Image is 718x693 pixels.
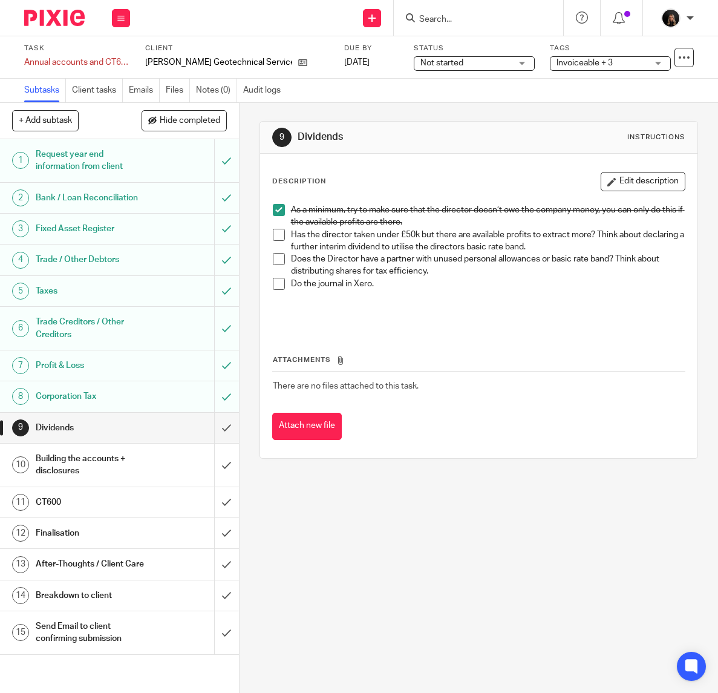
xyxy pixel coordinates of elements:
p: Has the director taken under £50k but there are available profits to extract more? Think about de... [291,229,685,254]
h1: Send Email to client confirming submission [36,617,146,648]
span: Attachments [273,356,331,363]
h1: Dividends [298,131,504,143]
div: 8 [12,388,29,405]
h1: After-Thoughts / Client Care [36,555,146,573]
button: Hide completed [142,110,227,131]
div: 15 [12,624,29,641]
h1: Trade Creditors / Other Creditors [36,313,146,344]
h1: CT600 [36,493,146,511]
div: 5 [12,283,29,300]
a: Emails [129,79,160,102]
a: Client tasks [72,79,123,102]
div: 1 [12,152,29,169]
label: Status [414,44,535,53]
h1: Request year end information from client [36,145,146,176]
label: Task [24,44,130,53]
a: Notes (0) [196,79,237,102]
div: 13 [12,556,29,573]
img: 455A9867.jpg [661,8,680,28]
button: + Add subtask [12,110,79,131]
input: Search [418,15,527,25]
label: Due by [344,44,399,53]
h1: Fixed Asset Register [36,220,146,238]
div: 11 [12,494,29,511]
div: Annual accounts and CT600 return [24,56,130,68]
p: Does the Director have a partner with unused personal allowances or basic rate band? Think about ... [291,253,685,278]
div: 4 [12,252,29,269]
h1: Bank / Loan Reconciliation [36,189,146,207]
label: Client [145,44,329,53]
h1: Building the accounts + disclosures [36,450,146,481]
p: Do the journal in Xero. [291,278,685,290]
h1: Corporation Tax [36,387,146,406]
h1: Breakdown to client [36,586,146,605]
h1: Finalisation [36,524,146,542]
div: 9 [12,419,29,436]
button: Edit description [601,172,685,191]
div: Instructions [627,133,685,142]
span: There are no files attached to this task. [273,382,419,390]
a: Audit logs [243,79,287,102]
div: 7 [12,357,29,374]
div: 14 [12,587,29,604]
span: Hide completed [160,116,220,126]
span: [DATE] [344,58,370,67]
h1: Taxes [36,282,146,300]
h1: Dividends [36,419,146,437]
div: 6 [12,320,29,337]
h1: Profit & Loss [36,356,146,375]
button: Attach new file [272,413,342,440]
div: 3 [12,220,29,237]
a: Files [166,79,190,102]
img: Pixie [24,10,85,26]
label: Tags [550,44,671,53]
h1: Trade / Other Debtors [36,251,146,269]
span: Invoiceable + 3 [556,59,613,67]
p: As a minimum, try to make sure that the director doesn’t owe the company money, you can only do t... [291,204,685,229]
div: 9 [272,128,292,147]
p: Description [272,177,326,186]
p: [PERSON_NAME] Geotechnical Services Ltd [145,56,292,68]
div: 10 [12,456,29,473]
a: Subtasks [24,79,66,102]
div: 2 [12,189,29,206]
span: Not started [420,59,463,67]
div: 12 [12,525,29,542]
